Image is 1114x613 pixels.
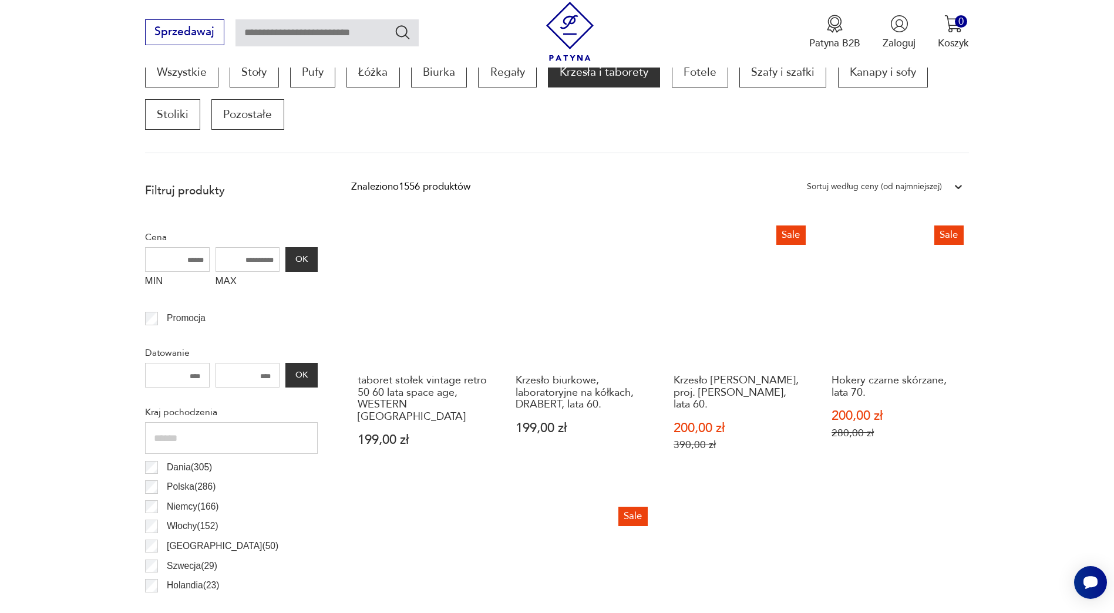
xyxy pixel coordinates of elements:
div: 0 [955,15,967,28]
div: Znaleziono 1556 produktów [351,179,470,194]
p: Polska ( 286 ) [167,479,216,494]
button: OK [285,363,317,388]
button: OK [285,247,317,272]
label: MIN [145,272,210,294]
p: 199,00 zł [358,434,489,446]
h3: Krzesło biurkowe, laboratoryjne na kółkach, DRABERT, lata 60. [516,375,647,410]
a: taboret stołek vintage retro 50 60 lata space age, WESTERN GERMANYtaboret stołek vintage retro 50... [351,220,495,479]
iframe: Smartsupp widget button [1074,566,1107,599]
a: Regały [478,57,536,87]
p: 390,00 zł [674,439,805,451]
h3: taboret stołek vintage retro 50 60 lata space age, WESTERN [GEOGRAPHIC_DATA] [358,375,489,423]
img: Ikona koszyka [944,15,962,33]
a: Wszystkie [145,57,218,87]
p: Niemcy ( 166 ) [167,499,218,514]
p: Czechy ( 21 ) [167,598,214,613]
p: Patyna B2B [809,36,860,50]
button: Szukaj [394,23,411,41]
a: Pozostałe [211,99,284,130]
a: Kanapy i sofy [838,57,928,87]
p: Dania ( 305 ) [167,460,212,475]
a: Ikona medaluPatyna B2B [809,15,860,50]
a: Szafy i szafki [739,57,826,87]
button: 0Koszyk [938,15,969,50]
a: Krzesła i taborety [548,57,660,87]
img: Ikonka użytkownika [890,15,908,33]
p: Szwecja ( 29 ) [167,558,217,574]
p: [GEOGRAPHIC_DATA] ( 50 ) [167,538,278,554]
p: Promocja [167,311,206,326]
p: Zaloguj [883,36,916,50]
button: Sprzedawaj [145,19,224,45]
a: Sprzedawaj [145,28,224,38]
p: 200,00 zł [674,422,805,435]
a: Biurka [411,57,467,87]
a: Krzesło biurkowe, laboratoryjne na kółkach, DRABERT, lata 60.Krzesło biurkowe, laboratoryjne na k... [509,220,653,479]
h3: Hokery czarne skórzane, lata 70. [832,375,962,399]
p: Holandia ( 23 ) [167,578,219,593]
a: Pufy [290,57,335,87]
button: Patyna B2B [809,15,860,50]
label: MAX [216,272,280,294]
p: Cena [145,230,318,245]
p: 200,00 zł [832,410,962,422]
a: Stoły [230,57,278,87]
p: Koszyk [938,36,969,50]
a: Stoliki [145,99,200,130]
p: Filtruj produkty [145,183,318,198]
a: Łóżka [346,57,399,87]
a: SaleKrzesło Hille, proj. Robin Day, lata 60.Krzesło [PERSON_NAME], proj. [PERSON_NAME], lata 60.2... [667,220,811,479]
p: Kraj pochodzenia [145,405,318,420]
p: Datowanie [145,345,318,361]
button: Zaloguj [883,15,916,50]
div: Sortuj według ceny (od najmniejszej) [807,179,942,194]
a: Fotele [672,57,728,87]
p: 280,00 zł [832,427,962,439]
img: Patyna - sklep z meblami i dekoracjami vintage [540,2,600,61]
p: Włochy ( 152 ) [167,518,218,534]
h3: Krzesło [PERSON_NAME], proj. [PERSON_NAME], lata 60. [674,375,805,410]
img: Ikona medalu [826,15,844,33]
p: 199,00 zł [516,422,647,435]
a: SaleHokery czarne skórzane, lata 70.Hokery czarne skórzane, lata 70.200,00 zł280,00 zł [825,220,969,479]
